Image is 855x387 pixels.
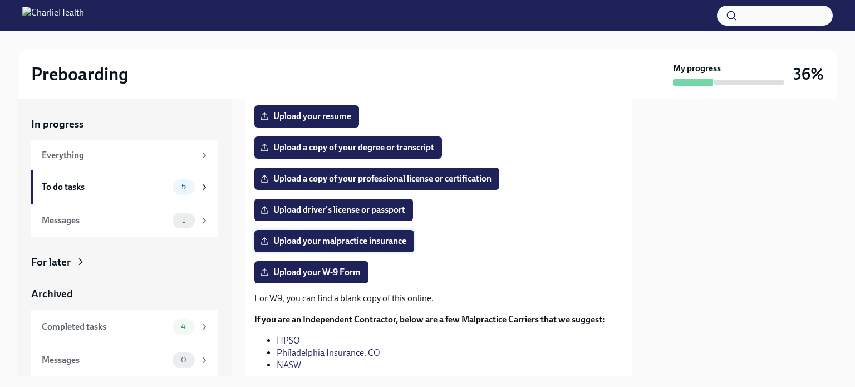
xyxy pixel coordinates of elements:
div: Everything [42,149,195,161]
h3: 36% [793,64,824,84]
a: Messages0 [31,344,218,377]
span: Upload your resume [262,111,351,122]
a: Everything [31,140,218,170]
span: Upload driver's license or passport [262,204,405,215]
h2: Preboarding [31,63,129,85]
label: Upload your malpractice insurance [254,230,414,252]
span: 1 [175,216,192,224]
label: Upload your resume [254,105,359,128]
a: For later [31,255,218,270]
a: In progress [31,117,218,131]
span: 0 [174,356,193,364]
strong: My progress [673,62,721,75]
a: NASW [277,360,301,370]
span: Upload your malpractice insurance [262,236,406,247]
label: Upload a copy of your degree or transcript [254,136,442,159]
a: Philadelphia Insurance. CO [277,347,380,358]
div: Messages [42,354,168,366]
a: Completed tasks4 [31,310,218,344]
label: Upload your W-9 Form [254,261,368,283]
span: 4 [174,322,193,331]
a: Archived [31,287,218,301]
span: Upload your W-9 Form [262,267,361,278]
span: Upload a copy of your professional license or certification [262,173,492,184]
img: CharlieHealth [22,7,84,25]
a: Messages1 [31,204,218,237]
span: Upload a copy of your degree or transcript [262,142,434,153]
a: HPSO [277,335,300,346]
span: 5 [175,183,193,191]
div: To do tasks [42,181,168,193]
p: For W9, you can find a blank copy of this online. [254,292,623,305]
div: For later [31,255,71,270]
label: Upload driver's license or passport [254,199,413,221]
div: Completed tasks [42,321,168,333]
a: To do tasks5 [31,170,218,204]
strong: If you are an Independent Contractor, below are a few Malpractice Carriers that we suggest: [254,314,605,325]
div: Messages [42,214,168,227]
label: Upload a copy of your professional license or certification [254,168,499,190]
